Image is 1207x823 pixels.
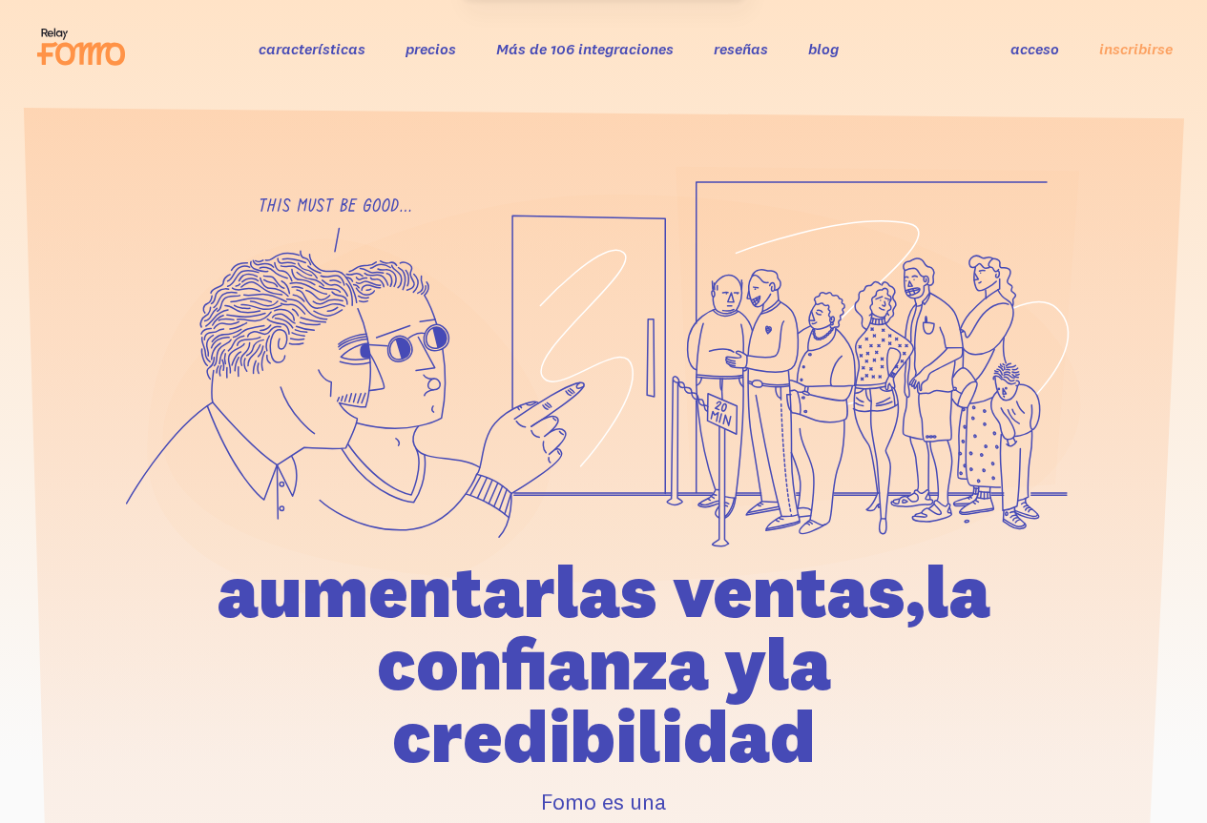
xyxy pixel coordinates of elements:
[259,39,365,58] a: características
[496,39,674,58] a: Más de 106 integraciones
[392,618,831,781] font: la credibilidad
[377,545,990,709] font: la confianza y
[1099,39,1173,59] a: inscribirse
[555,545,926,636] font: las ventas,
[808,39,839,58] a: blog
[1099,39,1173,58] font: inscribirse
[406,39,456,58] a: precios
[218,545,555,636] font: aumentar
[541,787,666,815] font: Fomo es una
[1010,39,1059,58] a: acceso
[714,39,768,58] a: reseñas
